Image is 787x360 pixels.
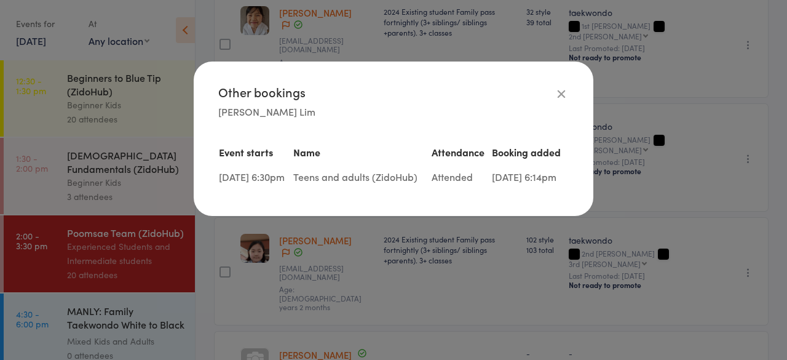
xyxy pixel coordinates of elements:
[293,146,432,160] th: Name
[218,106,554,117] div: [PERSON_NAME] Lim
[218,86,569,117] h4: Other bookings
[293,171,432,183] td: Teens and adults (ZidoHub)
[431,171,491,183] td: Attended
[554,86,569,101] a: Close
[431,146,491,160] th: Attendance
[491,146,569,160] th: Booking added
[218,171,293,183] td: [DATE] 6:30pm
[218,146,293,160] th: Event starts
[491,171,569,183] td: [DATE] 6:14pm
